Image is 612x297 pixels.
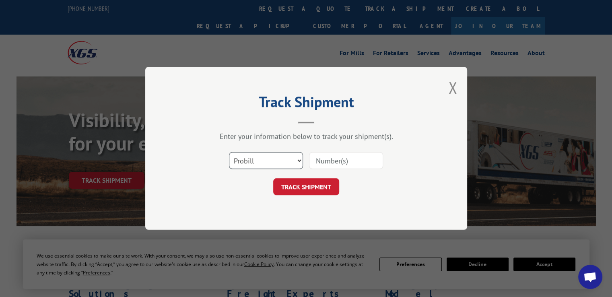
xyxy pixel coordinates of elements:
[309,153,383,169] input: Number(s)
[273,179,339,196] button: TRACK SHIPMENT
[185,132,427,141] div: Enter your information below to track your shipment(s).
[448,77,457,98] button: Close modal
[185,96,427,111] h2: Track Shipment
[578,265,602,289] div: Open chat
